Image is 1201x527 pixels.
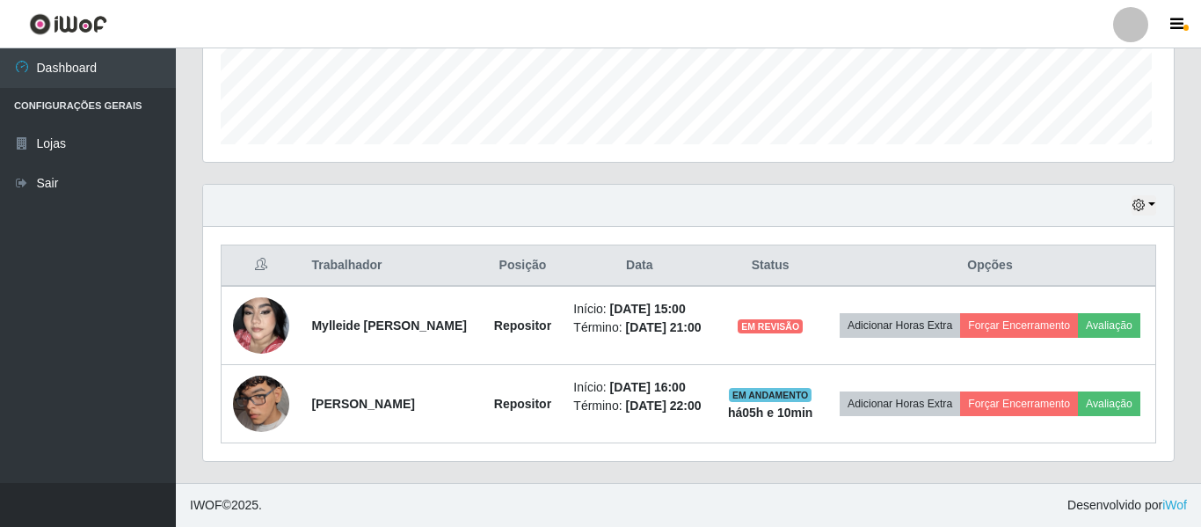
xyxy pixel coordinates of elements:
[840,392,960,416] button: Adicionar Horas Extra
[610,302,686,316] time: [DATE] 15:00
[494,397,551,411] strong: Repositor
[625,320,701,334] time: [DATE] 21:00
[840,313,960,338] button: Adicionar Horas Extra
[311,397,414,411] strong: [PERSON_NAME]
[483,245,564,287] th: Posição
[190,496,262,515] span: © 2025 .
[563,245,716,287] th: Data
[573,300,705,318] li: Início:
[301,245,482,287] th: Trabalhador
[1078,313,1140,338] button: Avaliação
[610,380,686,394] time: [DATE] 16:00
[716,245,825,287] th: Status
[29,13,107,35] img: CoreUI Logo
[729,388,812,402] span: EM ANDAMENTO
[1078,392,1140,416] button: Avaliação
[494,318,551,333] strong: Repositor
[233,354,289,454] img: 1750962994048.jpeg
[625,399,701,413] time: [DATE] 22:00
[1162,498,1187,512] a: iWof
[960,313,1078,338] button: Forçar Encerramento
[573,318,705,337] li: Término:
[573,397,705,415] li: Término:
[233,275,289,376] img: 1751397040132.jpeg
[738,319,803,333] span: EM REVISÃO
[728,406,813,420] strong: há 05 h e 10 min
[311,318,467,333] strong: Mylleide [PERSON_NAME]
[190,498,222,512] span: IWOF
[573,378,705,397] li: Início:
[825,245,1155,287] th: Opções
[960,392,1078,416] button: Forçar Encerramento
[1067,496,1187,515] span: Desenvolvido por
